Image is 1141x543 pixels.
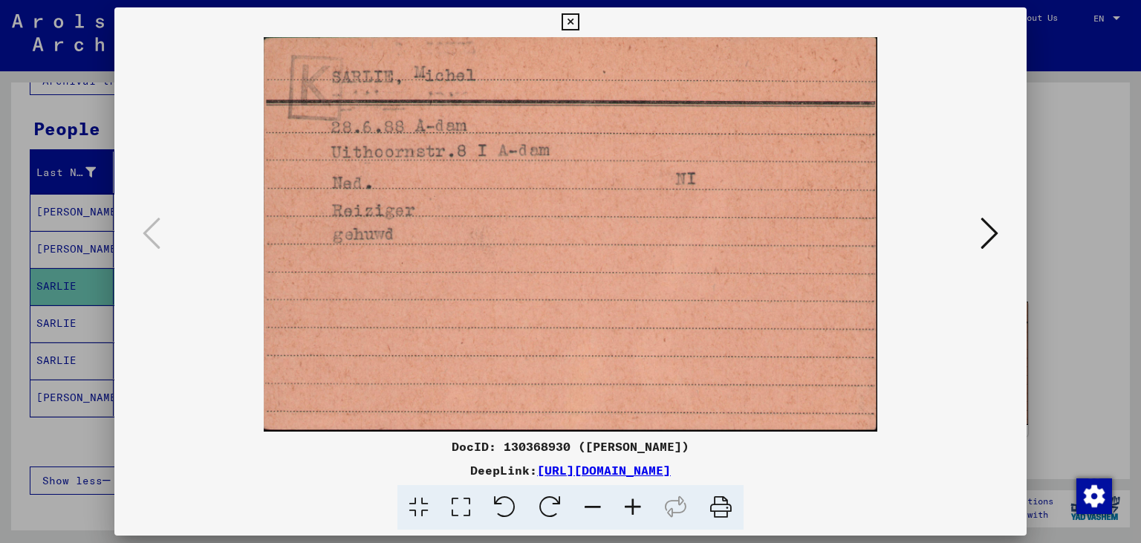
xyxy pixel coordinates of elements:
[537,463,671,478] a: [URL][DOMAIN_NAME]
[1076,478,1112,514] img: Change consent
[114,461,1027,479] div: DeepLink:
[114,438,1027,455] div: DocID: 130368930 ([PERSON_NAME])
[165,37,977,432] img: 001.jpg
[1076,478,1111,513] div: Change consent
